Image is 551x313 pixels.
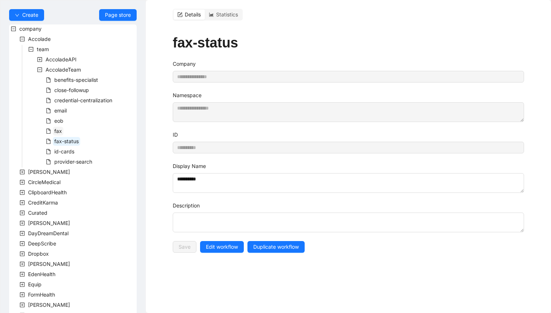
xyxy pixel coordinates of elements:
[46,139,51,144] span: file
[28,36,51,42] span: Accolade
[27,168,71,176] span: Alma
[28,240,56,247] span: DeepScribe
[173,102,524,122] textarea: Namespace
[99,9,137,21] a: Page store
[28,271,55,277] span: EdenHealth
[37,67,42,72] span: minus-square
[53,76,99,84] span: benefits-specialist
[27,270,57,279] span: EdenHealth
[173,91,202,99] label: Namespace
[46,98,51,103] span: file
[173,213,524,232] textarea: Description
[20,292,25,297] span: plus-square
[37,57,42,62] span: plus-square
[27,209,49,217] span: Curated
[19,26,42,32] span: company
[20,272,25,277] span: plus-square
[177,12,183,17] span: form
[28,210,47,216] span: Curated
[54,148,74,154] span: id-cards
[54,159,92,165] span: provider-search
[20,251,25,256] span: plus-square
[28,169,70,175] span: [PERSON_NAME]
[53,127,63,135] span: fax
[253,243,299,251] span: Duplicate workflow
[44,55,78,64] span: AccoladeAPI
[54,97,112,103] span: credential-centralization
[20,180,25,185] span: plus-square
[28,189,67,195] span: ClipboardHealth
[27,249,50,258] span: Dropbox
[54,128,62,134] span: fax
[28,47,34,52] span: minus-square
[27,198,59,207] span: CreditKarma
[46,118,51,123] span: file
[20,200,25,205] span: plus-square
[173,34,524,51] h1: fax-status
[28,281,42,287] span: Equip
[173,131,178,139] label: ID
[46,56,77,62] span: AccoladeAPI
[173,202,200,210] label: Description
[20,210,25,215] span: plus-square
[54,118,63,124] span: eob
[27,301,71,309] span: Garner
[20,231,25,236] span: plus-square
[28,251,49,257] span: Dropbox
[247,241,305,253] button: Duplicate workflow
[179,243,191,251] span: Save
[46,88,51,93] span: file
[27,290,56,299] span: FormHealth
[28,220,70,226] span: [PERSON_NAME]
[46,66,81,73] span: AccoladeTeam
[173,60,196,68] label: Company
[173,241,196,253] button: Save
[20,302,25,308] span: plus-square
[206,243,238,251] span: Edit workflow
[173,162,206,170] label: Display Name
[37,46,49,52] span: team
[46,77,51,83] span: file
[27,35,52,43] span: Accolade
[173,142,524,153] input: ID
[35,45,50,54] span: team
[27,178,62,187] span: CircleMedical
[173,173,524,193] textarea: Display Name
[18,24,43,33] span: company
[27,280,43,289] span: Equip
[20,190,25,195] span: plus-square
[28,230,69,236] span: DayDreamDental
[53,137,80,146] span: fax-status
[53,106,68,115] span: email
[27,239,58,248] span: DeepScribe
[53,86,90,95] span: close-followup
[54,107,67,114] span: email
[185,11,201,18] span: Details
[9,9,44,21] button: downCreate
[53,117,65,125] span: eob
[28,179,60,185] span: CircleMedical
[53,147,76,156] span: id-cards
[46,129,51,134] span: file
[46,108,51,113] span: file
[11,26,16,31] span: minus-square
[20,282,25,287] span: plus-square
[53,157,94,166] span: provider-search
[54,77,98,83] span: benefits-specialist
[173,71,524,83] input: Company
[27,188,68,197] span: ClipboardHealth
[28,261,70,267] span: [PERSON_NAME]
[46,149,51,154] span: file
[20,262,25,267] span: plus-square
[20,37,25,42] span: minus-square
[54,87,89,93] span: close-followup
[54,138,79,144] span: fax-status
[209,12,214,17] span: area-chart
[22,11,38,19] span: Create
[216,11,238,18] span: Statistics
[105,11,131,19] span: Page store
[15,13,19,18] span: down
[53,96,114,105] span: credential-centralization
[20,221,25,226] span: plus-square
[28,199,58,206] span: CreditKarma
